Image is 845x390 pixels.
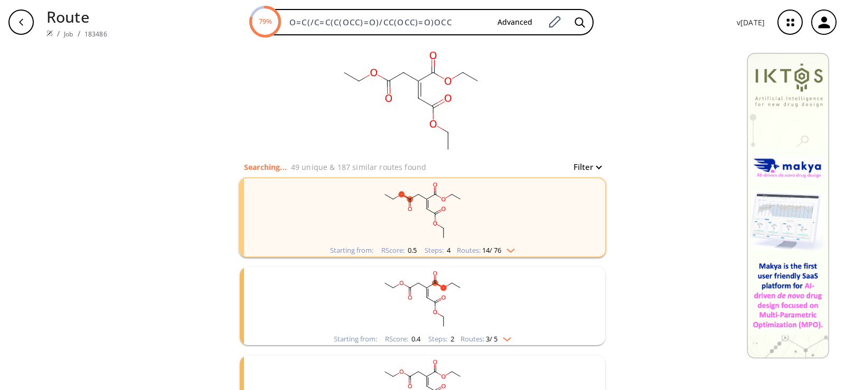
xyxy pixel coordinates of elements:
[334,336,377,343] div: Starting from:
[747,53,829,358] img: Banner
[64,30,73,39] a: Job
[46,5,107,28] p: Route
[330,247,373,254] div: Starting from:
[46,30,53,36] img: Spaya logo
[258,16,271,26] text: 79%
[486,336,497,343] span: 3 / 5
[283,17,489,27] input: Enter SMILES
[385,336,420,343] div: RScore :
[84,30,107,39] a: 183486
[305,44,517,160] svg: O=C(/C=C(C(OCC)=O)/CC(OCC)=O)OCC
[567,163,601,171] button: Filter
[425,247,450,254] div: Steps :
[497,333,511,341] img: Down
[291,161,426,173] p: 49 unique & 187 similar routes found
[406,245,417,255] span: 0.5
[457,247,515,254] div: Routes:
[428,336,454,343] div: Steps :
[381,247,417,254] div: RScore :
[482,247,501,254] span: 14 / 76
[489,13,541,32] button: Advanced
[501,244,515,253] img: Down
[449,334,454,344] span: 2
[78,28,80,39] li: /
[244,161,287,173] p: Searching...
[737,17,765,28] p: v [DATE]
[285,178,560,244] svg: CCOC(=O)/C=C(/CC(=O)OCC)C(=O)OCC
[57,28,60,39] li: /
[445,245,450,255] span: 4
[461,336,511,343] div: Routes:
[410,334,420,344] span: 0.4
[285,267,560,333] svg: CCOC(=O)/C=C(/CC(=O)OCC)C(=O)OCC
